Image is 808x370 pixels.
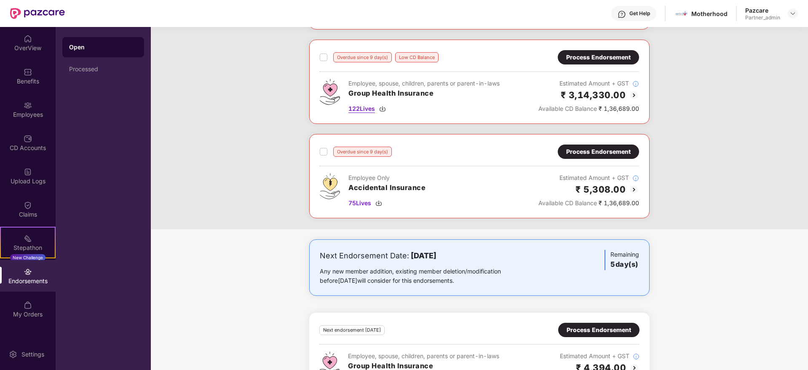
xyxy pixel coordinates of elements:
[333,52,392,62] div: Overdue since 9 day(s)
[566,53,631,62] div: Process Endorsement
[24,101,32,110] img: svg+xml;base64,PHN2ZyBpZD0iRW1wbG95ZWVzIiB4bWxucz0iaHR0cDovL3d3dy53My5vcmcvMjAwMC9zdmciIHdpZHRoPS...
[24,301,32,309] img: svg+xml;base64,PHN2ZyBpZD0iTXlfT3JkZXJzIiBkYXRhLW5hbWU9Ik15IE9yZGVycyIgeG1sbnM9Imh0dHA6Ly93d3cudz...
[348,79,500,88] div: Employee, spouse, children, parents or parent-in-laws
[745,6,780,14] div: Pazcare
[19,350,47,359] div: Settings
[575,182,626,196] h2: ₹ 5,308.00
[24,201,32,209] img: svg+xml;base64,PHN2ZyBpZD0iQ2xhaW0iIHhtbG5zPSJodHRwOi8vd3d3LnczLm9yZy8yMDAwL3N2ZyIgd2lkdGg9IjIwIi...
[538,198,639,208] div: ₹ 1,36,689.00
[24,134,32,143] img: svg+xml;base64,PHN2ZyBpZD0iQ0RfQWNjb3VudHMiIGRhdGEtbmFtZT0iQ0QgQWNjb3VudHMiIHhtbG5zPSJodHRwOi8vd3...
[333,147,392,157] div: Overdue since 9 day(s)
[320,79,340,105] img: svg+xml;base64,PHN2ZyB4bWxucz0iaHR0cDovL3d3dy53My5vcmcvMjAwMC9zdmciIHdpZHRoPSI0Ny43MTQiIGhlaWdodD...
[24,168,32,176] img: svg+xml;base64,PHN2ZyBpZD0iVXBsb2FkX0xvZ3MiIGRhdGEtbmFtZT0iVXBsb2FkIExvZ3MiIHhtbG5zPSJodHRwOi8vd3...
[348,198,371,208] span: 75 Lives
[561,88,626,102] h2: ₹ 3,14,330.00
[539,351,639,361] div: Estimated Amount + GST
[320,267,527,285] div: Any new member addition, existing member deletion/modification before [DATE] will consider for th...
[24,68,32,76] img: svg+xml;base64,PHN2ZyBpZD0iQmVuZWZpdHMiIHhtbG5zPSJodHRwOi8vd3d3LnczLm9yZy8yMDAwL3N2ZyIgd2lkdGg9Ij...
[69,43,137,51] div: Open
[10,254,45,261] div: New Challenge
[538,199,597,206] span: Available CD Balance
[348,351,499,361] div: Employee, spouse, children, parents or parent-in-laws
[605,250,639,270] div: Remaining
[395,52,439,62] div: Low CD Balance
[567,325,631,335] div: Process Endorsement
[375,200,382,206] img: svg+xml;base64,PHN2ZyBpZD0iRG93bmxvYWQtMzJ4MzIiIHhtbG5zPSJodHRwOi8vd3d3LnczLm9yZy8yMDAwL3N2ZyIgd2...
[348,104,375,113] span: 122 Lives
[629,185,639,195] img: svg+xml;base64,PHN2ZyBpZD0iQmFjay0yMHgyMCIgeG1sbnM9Imh0dHA6Ly93d3cudzMub3JnLzIwMDAvc3ZnIiB3aWR0aD...
[538,105,597,112] span: Available CD Balance
[24,35,32,43] img: svg+xml;base64,PHN2ZyBpZD0iSG9tZSIgeG1sbnM9Imh0dHA6Ly93d3cudzMub3JnLzIwMDAvc3ZnIiB3aWR0aD0iMjAiIG...
[24,234,32,243] img: svg+xml;base64,PHN2ZyB4bWxucz0iaHR0cDovL3d3dy53My5vcmcvMjAwMC9zdmciIHdpZHRoPSIyMSIgaGVpZ2h0PSIyMC...
[691,10,728,18] div: Motherhood
[538,173,639,182] div: Estimated Amount + GST
[610,259,639,270] h3: 5 day(s)
[348,182,425,193] h3: Accidental Insurance
[348,173,425,182] div: Employee Only
[319,325,385,335] div: Next endorsement [DATE]
[10,8,65,19] img: New Pazcare Logo
[629,90,639,100] img: svg+xml;base64,PHN2ZyBpZD0iQmFjay0yMHgyMCIgeG1sbnM9Imh0dHA6Ly93d3cudzMub3JnLzIwMDAvc3ZnIiB3aWR0aD...
[789,10,796,17] img: svg+xml;base64,PHN2ZyBpZD0iRHJvcGRvd24tMzJ4MzIiIHhtbG5zPSJodHRwOi8vd3d3LnczLm9yZy8yMDAwL3N2ZyIgd2...
[538,104,639,113] div: ₹ 1,36,689.00
[24,268,32,276] img: svg+xml;base64,PHN2ZyBpZD0iRW5kb3JzZW1lbnRzIiB4bWxucz0iaHR0cDovL3d3dy53My5vcmcvMjAwMC9zdmciIHdpZH...
[1,244,55,252] div: Stepathon
[379,105,386,112] img: svg+xml;base64,PHN2ZyBpZD0iRG93bmxvYWQtMzJ4MzIiIHhtbG5zPSJodHRwOi8vd3d3LnczLm9yZy8yMDAwL3N2ZyIgd2...
[632,175,639,182] img: svg+xml;base64,PHN2ZyBpZD0iSW5mb18tXzMyeDMyIiBkYXRhLW5hbWU9IkluZm8gLSAzMngzMiIgeG1sbnM9Imh0dHA6Ly...
[9,350,17,359] img: svg+xml;base64,PHN2ZyBpZD0iU2V0dGluZy0yMHgyMCIgeG1sbnM9Imh0dHA6Ly93d3cudzMub3JnLzIwMDAvc3ZnIiB3aW...
[675,8,688,20] img: motherhood%20_%20logo.png
[566,147,631,156] div: Process Endorsement
[320,250,527,262] div: Next Endorsement Date:
[411,251,436,260] b: [DATE]
[538,79,639,88] div: Estimated Amount + GST
[618,10,626,19] img: svg+xml;base64,PHN2ZyBpZD0iSGVscC0zMngzMiIgeG1sbnM9Imh0dHA6Ly93d3cudzMub3JnLzIwMDAvc3ZnIiB3aWR0aD...
[632,80,639,87] img: svg+xml;base64,PHN2ZyBpZD0iSW5mb18tXzMyeDMyIiBkYXRhLW5hbWU9IkluZm8gLSAzMngzMiIgeG1sbnM9Imh0dHA6Ly...
[629,10,650,17] div: Get Help
[745,14,780,21] div: Partner_admin
[69,66,137,72] div: Processed
[633,353,639,360] img: svg+xml;base64,PHN2ZyBpZD0iSW5mb18tXzMyeDMyIiBkYXRhLW5hbWU9IkluZm8gLSAzMngzMiIgeG1sbnM9Imh0dHA6Ly...
[320,173,340,199] img: svg+xml;base64,PHN2ZyB4bWxucz0iaHR0cDovL3d3dy53My5vcmcvMjAwMC9zdmciIHdpZHRoPSI0OS4zMjEiIGhlaWdodD...
[348,88,500,99] h3: Group Health Insurance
